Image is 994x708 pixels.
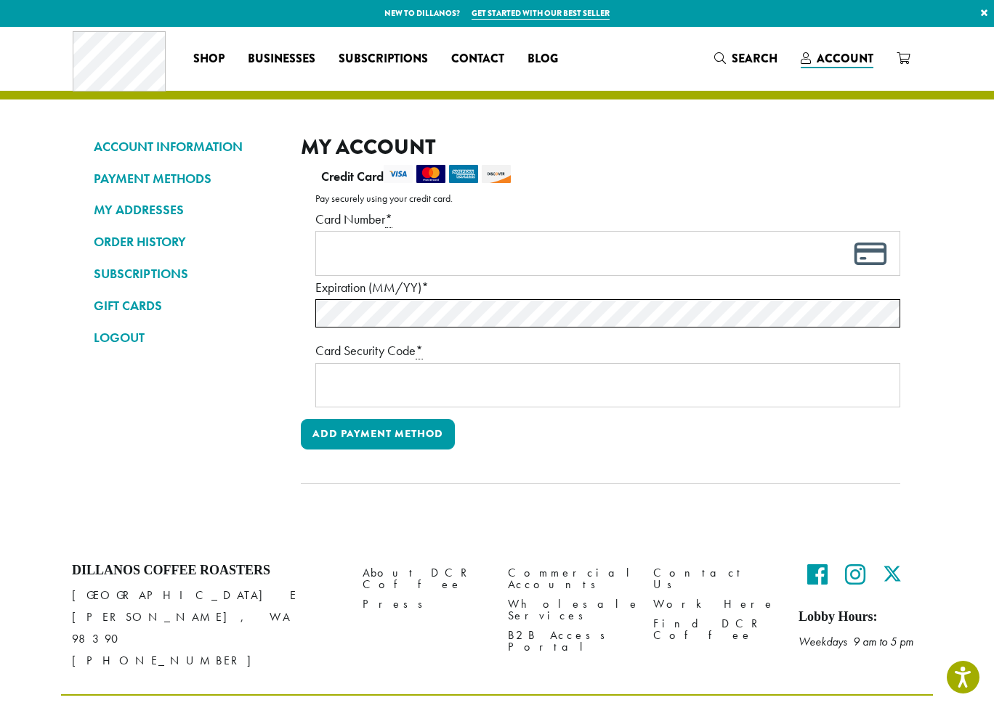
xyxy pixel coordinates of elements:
nav: Account pages [94,134,279,506]
a: Work Here [653,594,777,614]
a: Search [703,46,789,70]
a: B2B Access Portal [508,626,631,657]
label: Card Number [315,208,900,231]
p: Pay securely using your credit card. [315,189,900,208]
a: Press [363,594,486,614]
a: ORDER HISTORY [94,229,279,254]
iframe: secure payment field [324,240,857,268]
img: mastercard [416,165,445,183]
span: Shop [193,50,225,68]
span: Businesses [248,50,315,68]
a: About DCR Coffee [363,563,486,594]
abbr: required [416,342,423,359]
iframe: secure payment field [324,371,857,399]
a: LOGOUT [94,325,279,350]
img: visa [384,165,413,183]
abbr: required [385,211,392,228]
a: Shop [182,47,236,70]
p: [GEOGRAPHIC_DATA] E [PERSON_NAME], WA 98390 [PHONE_NUMBER] [72,585,341,672]
a: Wholesale Services [508,594,631,625]
span: Search [732,50,777,67]
span: Account [817,50,873,67]
label: Expiration (MM/YY) [315,276,900,299]
img: amex [449,165,478,183]
h5: Lobby Hours: [799,609,922,625]
span: Contact [451,50,504,68]
a: Get started with our best seller [472,7,610,20]
span: Blog [528,50,558,68]
h2: My account [301,134,900,160]
a: Contact Us [653,563,777,594]
button: Add payment method [301,419,455,449]
h4: Dillanos Coffee Roasters [72,563,341,579]
a: Commercial Accounts [508,563,631,594]
fieldset: Payment Info [315,208,900,407]
a: Find DCR Coffee [653,614,777,646]
a: SUBSCRIPTIONS [94,261,279,286]
a: GIFT CARDS [94,293,279,318]
label: Card Security Code [315,339,900,362]
img: discover [482,165,511,183]
a: MY ADDRESSES [94,198,279,222]
a: ACCOUNT INFORMATION [94,134,279,159]
em: Weekdays 9 am to 5 pm [799,634,913,649]
span: Subscriptions [339,50,428,68]
a: PAYMENT METHODS [94,166,279,191]
label: Credit Card [321,165,889,188]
